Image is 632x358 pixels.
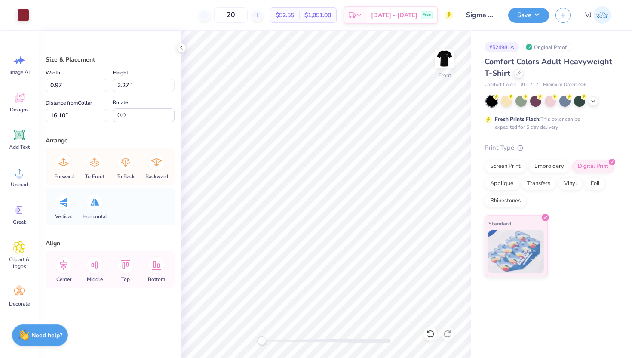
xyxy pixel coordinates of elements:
[117,173,135,180] span: To Back
[46,55,175,64] div: Size & Placement
[371,11,417,20] span: [DATE] - [DATE]
[485,42,519,52] div: # 524981A
[594,6,611,24] img: Vicky Jiang
[488,230,544,273] img: Standard
[523,42,571,52] div: Original Proof
[485,143,615,153] div: Print Type
[46,136,175,145] div: Arrange
[145,173,168,180] span: Backward
[55,213,72,220] span: Vertical
[521,81,539,89] span: # C1717
[9,144,30,151] span: Add Text
[87,276,103,283] span: Middle
[585,10,592,20] span: VJ
[304,11,331,20] span: $1,051.00
[488,219,511,228] span: Standard
[83,213,107,220] span: Horizontal
[258,336,266,345] div: Accessibility label
[276,11,294,20] span: $52.55
[56,276,71,283] span: Center
[495,116,540,123] strong: Fresh Prints Flash:
[31,331,62,339] strong: Need help?
[5,256,34,270] span: Clipart & logos
[558,177,583,190] div: Vinyl
[46,68,60,78] label: Width
[13,219,26,225] span: Greek
[46,98,92,108] label: Distance from Collar
[9,69,30,76] span: Image AI
[46,239,175,248] div: Align
[529,160,570,173] div: Embroidery
[508,8,549,23] button: Save
[485,160,526,173] div: Screen Print
[495,115,601,131] div: This color can be expedited for 5 day delivery.
[485,194,526,207] div: Rhinestones
[585,177,605,190] div: Foil
[113,97,128,108] label: Rotate
[85,173,104,180] span: To Front
[9,300,30,307] span: Decorate
[121,276,130,283] span: Top
[572,160,614,173] div: Digital Print
[439,71,451,79] div: Front
[485,56,612,78] span: Comfort Colors Adult Heavyweight T-Shirt
[460,6,502,24] input: Untitled Design
[581,6,615,24] a: VJ
[214,7,248,23] input: – –
[522,177,556,190] div: Transfers
[11,181,28,188] span: Upload
[54,173,74,180] span: Forward
[543,81,586,89] span: Minimum Order: 24 +
[148,276,165,283] span: Bottom
[485,81,516,89] span: Comfort Colors
[113,68,128,78] label: Height
[436,50,453,67] img: Front
[10,106,29,113] span: Designs
[423,12,431,18] span: Free
[485,177,519,190] div: Applique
